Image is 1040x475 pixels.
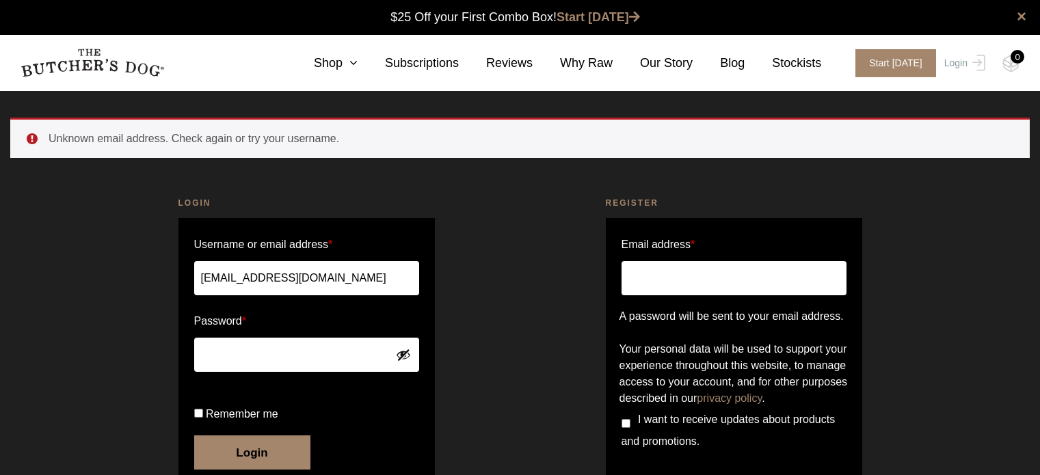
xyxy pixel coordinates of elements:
p: A password will be sent to your email address. [619,308,849,325]
a: Start [DATE] [557,10,640,24]
div: 0 [1011,50,1024,64]
li: Unknown email address. Check again or try your username. [49,131,1008,147]
a: Login [941,49,985,77]
span: I want to receive updates about products and promotions. [622,413,836,447]
a: Our Story [613,54,693,72]
input: Remember me [194,409,203,418]
a: Subscriptions [358,54,459,72]
label: Email address [622,234,695,256]
h2: Register [606,196,862,210]
a: Blog [693,54,745,72]
button: Login [194,435,310,470]
button: Show password [396,347,411,362]
a: close [1017,8,1026,25]
a: privacy policy [697,392,762,404]
label: Username or email address [194,234,419,256]
input: I want to receive updates about products and promotions. [622,419,630,428]
h2: Login [178,196,435,210]
p: Your personal data will be used to support your experience throughout this website, to manage acc... [619,341,849,407]
a: Reviews [459,54,533,72]
a: Start [DATE] [842,49,941,77]
a: Shop [286,54,358,72]
a: Stockists [745,54,821,72]
label: Password [194,310,419,332]
span: Remember me [206,408,278,420]
span: Start [DATE] [855,49,936,77]
a: Why Raw [533,54,613,72]
img: TBD_Cart-Empty.png [1002,55,1019,72]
